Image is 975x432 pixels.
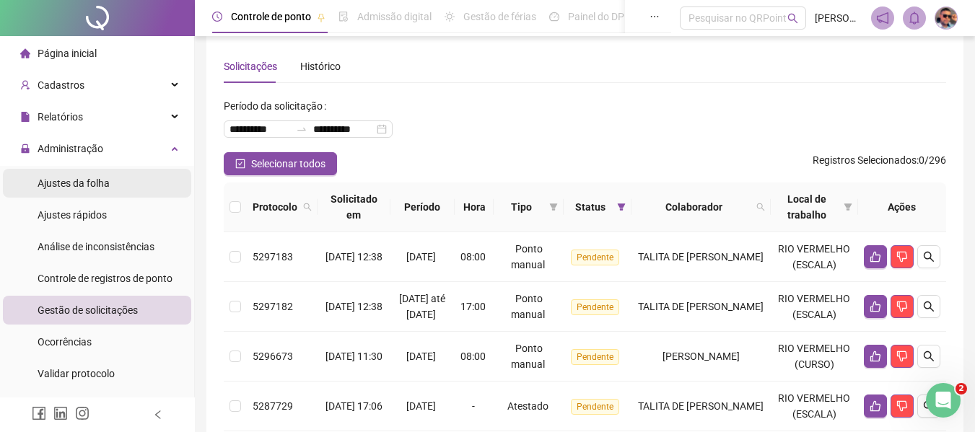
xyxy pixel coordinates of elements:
[325,400,382,412] span: [DATE] 17:06
[32,406,46,420] span: facebook
[870,251,881,263] span: like
[638,301,764,312] span: TALITA DE [PERSON_NAME]
[813,154,917,166] span: Registros Selecionados
[511,243,545,270] span: Ponto manual
[571,349,619,365] span: Pendente
[546,196,561,218] span: filter
[325,251,382,263] span: [DATE] 12:38
[38,304,138,316] span: Gestão de solicitações
[296,123,307,135] span: to
[617,203,626,211] span: filter
[896,400,908,412] span: dislike
[771,332,858,382] td: RIO VERMELHO (CURSO)
[20,80,30,90] span: user-add
[923,351,935,362] span: search
[445,12,455,22] span: sun
[908,12,921,25] span: bell
[511,343,545,370] span: Ponto manual
[406,400,436,412] span: [DATE]
[20,112,30,122] span: file
[753,196,768,218] span: search
[663,351,740,362] span: [PERSON_NAME]
[870,351,881,362] span: like
[38,111,83,123] span: Relatórios
[923,400,935,412] span: search
[38,177,110,189] span: Ajustes da folha
[650,12,660,22] span: ellipsis
[844,203,852,211] span: filter
[896,301,908,312] span: dislike
[303,203,312,211] span: search
[38,241,154,252] span: Análise de inconsistências
[253,351,293,362] span: 5296673
[771,382,858,431] td: RIO VERMELHO (ESCALA)
[923,251,935,263] span: search
[399,293,445,320] span: [DATE] até [DATE]
[300,58,341,74] div: Histórico
[460,301,486,312] span: 17:00
[460,351,486,362] span: 08:00
[153,410,163,420] span: left
[318,182,390,232] th: Solicitado em
[569,199,611,215] span: Status
[38,143,103,154] span: Administração
[638,400,764,412] span: TALITA DE [PERSON_NAME]
[38,79,84,91] span: Cadastros
[317,13,325,22] span: pushpin
[296,123,307,135] span: swap-right
[325,301,382,312] span: [DATE] 12:38
[507,400,548,412] span: Atestado
[224,58,277,74] div: Solicitações
[235,159,245,169] span: check-square
[338,12,349,22] span: file-done
[549,203,558,211] span: filter
[224,152,337,175] button: Selecionar todos
[253,400,293,412] span: 5287729
[935,7,957,29] img: 66442
[614,196,629,218] span: filter
[38,209,107,221] span: Ajustes rápidos
[870,400,881,412] span: like
[253,251,293,263] span: 5297183
[38,336,92,348] span: Ocorrências
[956,383,967,394] span: 2
[864,199,940,215] div: Ações
[472,400,475,412] span: -
[38,273,172,284] span: Controle de registros de ponto
[38,48,97,59] span: Página inicial
[896,251,908,263] span: dislike
[460,251,486,263] span: 08:00
[771,232,858,282] td: RIO VERMELHO (ESCALA)
[253,199,297,215] span: Protocolo
[638,251,764,263] span: TALITA DE [PERSON_NAME]
[511,293,545,320] span: Ponto manual
[390,182,455,232] th: Período
[300,196,315,218] span: search
[568,11,624,22] span: Painel do DP
[253,301,293,312] span: 5297182
[20,48,30,58] span: home
[926,383,961,418] iframe: Intercom live chat
[20,144,30,154] span: lock
[231,11,311,22] span: Controle de ponto
[815,10,862,26] span: [PERSON_NAME]
[38,368,115,379] span: Validar protocolo
[325,351,382,362] span: [DATE] 11:30
[876,12,889,25] span: notification
[406,351,436,362] span: [DATE]
[771,282,858,332] td: RIO VERMELHO (ESCALA)
[756,203,765,211] span: search
[224,94,332,118] label: Período da solicitação
[499,199,543,215] span: Tipo
[463,11,536,22] span: Gestão de férias
[571,250,619,265] span: Pendente
[212,12,222,22] span: clock-circle
[637,199,751,215] span: Colaborador
[841,188,855,226] span: filter
[455,182,494,232] th: Hora
[75,406,89,420] span: instagram
[571,299,619,315] span: Pendente
[53,406,68,420] span: linkedin
[896,351,908,362] span: dislike
[549,12,559,22] span: dashboard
